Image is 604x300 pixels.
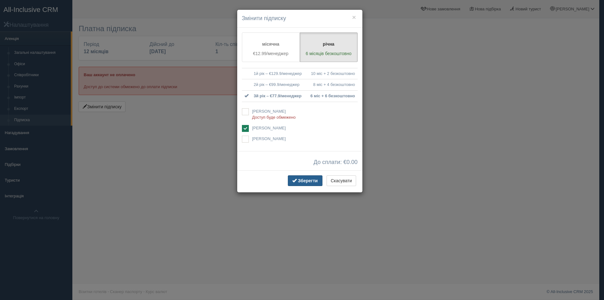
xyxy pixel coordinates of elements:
[314,159,358,166] span: До сплати: €
[306,90,357,102] td: 6 міс + 6 безкоштовно
[252,115,295,120] span: Доступ буде обмежено
[306,68,357,79] td: 10 міс + 2 безкоштовно
[298,178,318,183] span: Зберегти
[251,68,306,79] td: 1й рік – €129.9/менеджер
[252,136,286,141] span: [PERSON_NAME]
[346,159,357,165] span: 0.00
[251,79,306,91] td: 2й рік – €99.9/менеджер
[246,41,296,47] p: місячна
[242,14,358,23] h4: Змінити підписку
[288,175,322,186] button: Зберегти
[252,126,286,130] span: [PERSON_NAME]
[246,50,296,57] p: €12.99/менеджер
[304,41,354,47] p: річна
[252,109,286,114] span: [PERSON_NAME]
[304,50,354,57] p: 6 місяців безкоштовно
[327,175,356,186] button: Скасувати
[352,14,356,20] button: ×
[251,90,306,102] td: 3й рік – €77.9/менеджер
[306,79,357,91] td: 8 міс + 4 безкоштовно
